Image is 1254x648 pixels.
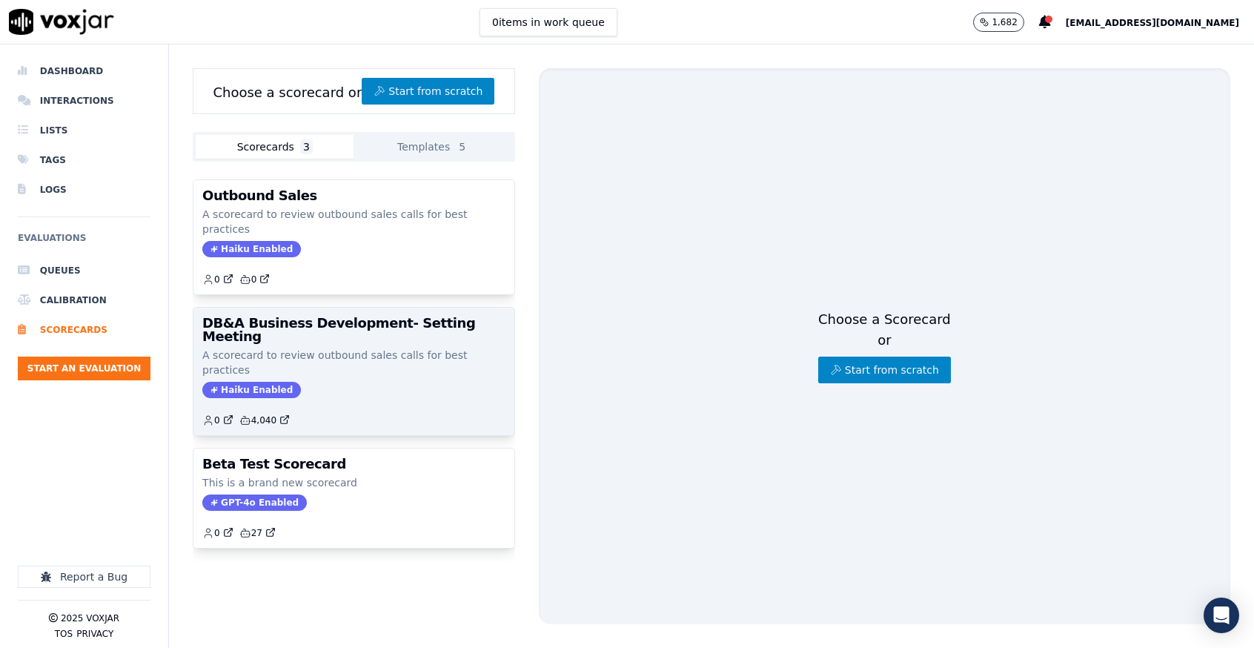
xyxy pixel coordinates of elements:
p: 2025 Voxjar [61,612,119,624]
div: Open Intercom Messenger [1204,598,1239,633]
a: 0 [202,527,233,539]
a: Scorecards [18,315,150,345]
a: 4,040 [239,414,290,426]
a: 0 [202,414,233,426]
span: 3 [300,139,313,154]
a: Queues [18,256,150,285]
div: Choose a Scorecard or [818,309,951,383]
button: [EMAIL_ADDRESS][DOMAIN_NAME] [1066,13,1254,31]
h3: DB&A Business Development- Setting Meeting [202,317,505,343]
a: Tags [18,145,150,175]
a: 27 [239,527,276,539]
button: Templates [354,135,511,159]
a: 0 [239,274,271,285]
a: Calibration [18,285,150,315]
p: A scorecard to review outbound sales calls for best practices [202,348,505,377]
span: Haiku Enabled [202,241,301,257]
button: 0 [202,414,239,426]
h3: Outbound Sales [202,189,505,202]
button: Start an Evaluation [18,357,150,380]
button: Start from scratch [362,78,494,105]
button: Report a Bug [18,566,150,588]
span: Haiku Enabled [202,382,301,398]
button: Privacy [76,628,113,640]
span: 5 [456,139,468,154]
a: Lists [18,116,150,145]
div: Choose a scorecard or [193,68,515,114]
a: Interactions [18,86,150,116]
img: voxjar logo [9,9,114,35]
p: A scorecard to review outbound sales calls for best practices [202,207,505,237]
p: 1,682 [992,16,1017,28]
button: 0 [202,274,239,285]
span: [EMAIL_ADDRESS][DOMAIN_NAME] [1066,18,1239,28]
span: GPT-4o Enabled [202,495,307,511]
a: Logs [18,175,150,205]
button: Start from scratch [818,357,951,383]
button: 1,682 [973,13,1024,32]
button: TOS [55,628,73,640]
a: 0 [202,274,233,285]
button: Scorecards [196,135,354,159]
p: This is a brand new scorecard [202,475,505,490]
a: Dashboard [18,56,150,86]
button: 0 [202,527,239,539]
h3: Beta Test Scorecard [202,457,505,471]
button: 1,682 [973,13,1038,32]
button: 0items in work queue [480,8,617,36]
h6: Evaluations [18,229,150,256]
